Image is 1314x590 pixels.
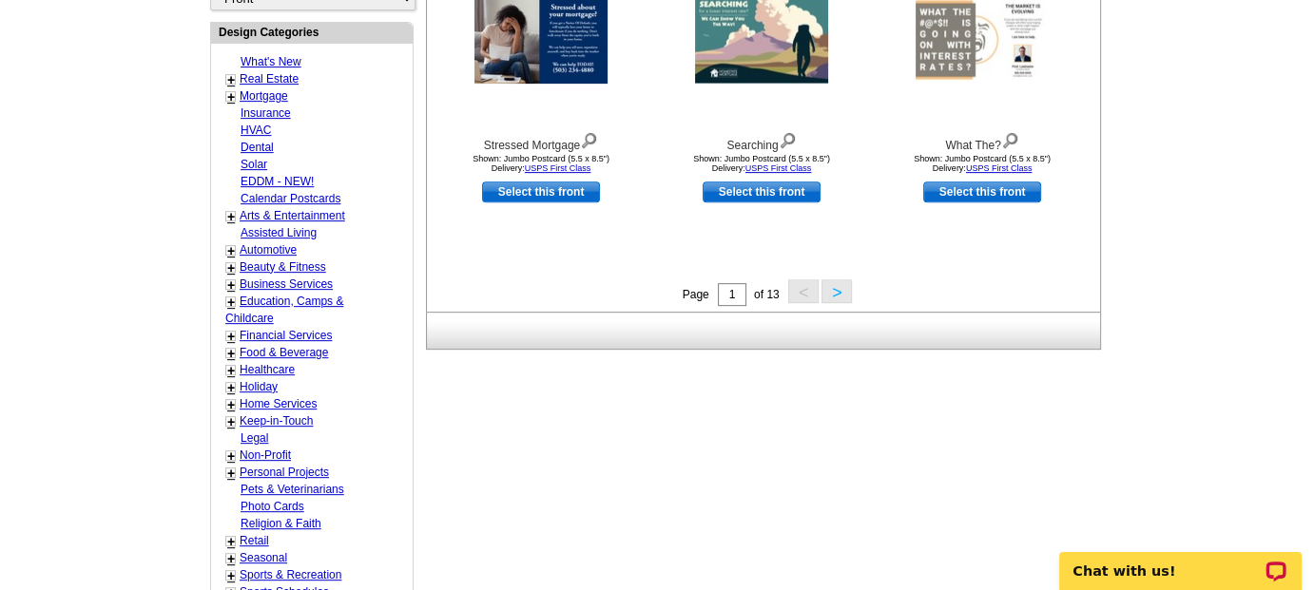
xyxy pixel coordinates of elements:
[211,23,413,41] div: Design Categories
[241,192,340,205] a: Calendar Postcards
[240,260,326,274] a: Beauty & Fitness
[923,181,1041,202] a: use this design
[227,72,235,87] a: +
[240,277,333,291] a: Business Services
[821,279,852,303] button: >
[227,568,235,583] a: +
[703,181,821,202] a: use this design
[227,260,235,276] a: +
[1001,128,1019,149] img: view design details
[227,397,235,412] a: +
[657,128,866,154] div: Searching
[240,243,297,257] a: Automotive
[227,243,235,258] a: +
[227,551,235,566] a: +
[240,209,345,222] a: Arts & Entertainment
[240,329,332,342] a: Financial Services
[878,128,1087,154] div: What The?
[436,154,646,173] div: Shown: Jumbo Postcard (5.5 x 8.5") Delivery:
[227,363,235,378] a: +
[227,277,235,293] a: +
[227,89,235,105] a: +
[241,483,344,496] a: Pets & Veterinarians
[241,141,274,154] a: Dental
[657,154,866,173] div: Shown: Jumbo Postcard (5.5 x 8.5") Delivery:
[745,163,812,173] a: USPS First Class
[240,534,269,547] a: Retail
[482,181,600,202] a: use this design
[241,500,304,513] a: Photo Cards
[241,517,321,530] a: Religion & Faith
[240,380,278,393] a: Holiday
[240,89,288,103] a: Mortgage
[240,448,291,462] a: Non-Profit
[240,346,328,359] a: Food & Beverage
[227,534,235,549] a: +
[240,397,317,410] a: Home Services
[966,163,1033,173] a: USPS First Class
[227,209,235,224] a: +
[436,128,646,154] div: Stressed Mortgage
[241,124,271,137] a: HVAC
[225,295,343,325] a: Education, Camps & Childcare
[241,158,267,171] a: Solar
[227,466,235,481] a: +
[1047,530,1314,590] iframe: LiveChat chat widget
[240,551,287,564] a: Seasonal
[227,380,235,395] a: +
[241,106,291,120] a: Insurance
[240,466,329,479] a: Personal Projects
[754,288,780,301] span: of 13
[227,414,235,429] a: +
[240,363,295,376] a: Healthcare
[227,329,235,344] a: +
[878,154,1087,173] div: Shown: Jumbo Postcard (5.5 x 8.5") Delivery:
[788,279,819,303] button: <
[241,55,301,68] a: What's New
[240,414,313,428] a: Keep-in-Touch
[240,568,341,581] a: Sports & Recreation
[227,448,235,464] a: +
[240,72,299,86] a: Real Estate
[241,226,317,239] a: Assisted Living
[227,295,235,310] a: +
[227,346,235,361] a: +
[779,128,797,149] img: view design details
[241,431,268,445] a: Legal
[580,128,598,149] img: view design details
[525,163,591,173] a: USPS First Class
[241,175,314,188] a: EDDM - NEW!
[683,288,709,301] span: Page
